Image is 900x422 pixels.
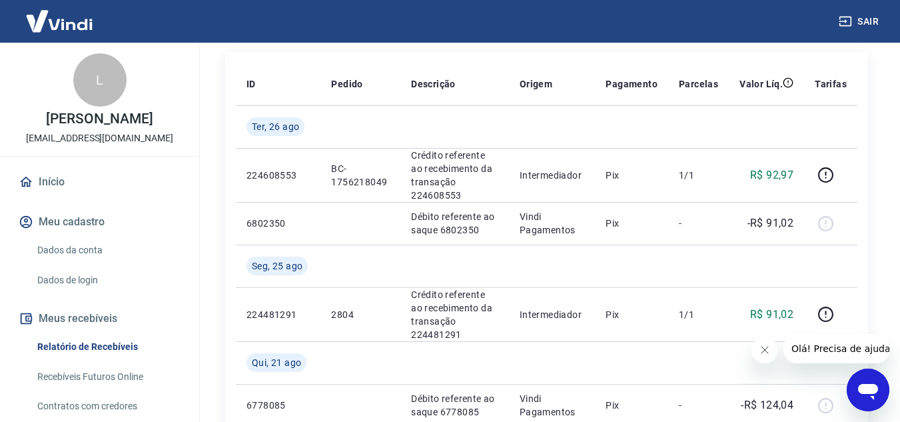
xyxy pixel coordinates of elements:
[520,169,585,182] p: Intermediador
[606,217,658,230] p: Pix
[847,369,889,411] iframe: Botão para abrir a janela de mensagens
[246,217,310,230] p: 6802350
[520,77,552,91] p: Origem
[679,308,718,321] p: 1/1
[783,334,889,363] iframe: Mensagem da empresa
[815,77,847,91] p: Tarifas
[679,169,718,182] p: 1/1
[750,307,793,323] p: R$ 91,02
[32,267,183,294] a: Dados de login
[750,167,793,183] p: R$ 92,97
[411,288,498,341] p: Crédito referente ao recebimento da transação 224481291
[411,392,498,419] p: Débito referente ao saque 6778085
[331,77,362,91] p: Pedido
[26,131,173,145] p: [EMAIL_ADDRESS][DOMAIN_NAME]
[741,397,793,413] p: -R$ 124,04
[679,77,718,91] p: Parcelas
[16,304,183,333] button: Meus recebíveis
[606,77,658,91] p: Pagamento
[16,207,183,237] button: Meu cadastro
[520,392,585,419] p: Vindi Pagamentos
[606,169,658,182] p: Pix
[411,149,498,202] p: Crédito referente ao recebimento da transação 224608553
[32,363,183,391] a: Recebíveis Futuros Online
[520,210,585,237] p: Vindi Pagamentos
[679,217,718,230] p: -
[46,112,153,126] p: [PERSON_NAME]
[331,162,390,189] p: BC-1756218049
[739,77,783,91] p: Valor Líq.
[246,77,256,91] p: ID
[16,167,183,197] a: Início
[252,356,301,369] span: Qui, 21 ago
[8,9,112,20] span: Olá! Precisa de ajuda?
[16,1,103,41] img: Vindi
[606,399,658,412] p: Pix
[606,308,658,321] p: Pix
[246,399,310,412] p: 6778085
[252,120,299,133] span: Ter, 26 ago
[32,333,183,361] a: Relatório de Recebíveis
[679,399,718,412] p: -
[836,9,884,34] button: Sair
[751,337,778,363] iframe: Fechar mensagem
[246,308,310,321] p: 224481291
[246,169,310,182] p: 224608553
[520,308,585,321] p: Intermediador
[73,53,127,107] div: L
[747,215,794,231] p: -R$ 91,02
[32,393,183,420] a: Contratos com credores
[252,259,302,273] span: Seg, 25 ago
[32,237,183,264] a: Dados da conta
[411,210,498,237] p: Débito referente ao saque 6802350
[411,77,456,91] p: Descrição
[331,308,390,321] p: 2804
